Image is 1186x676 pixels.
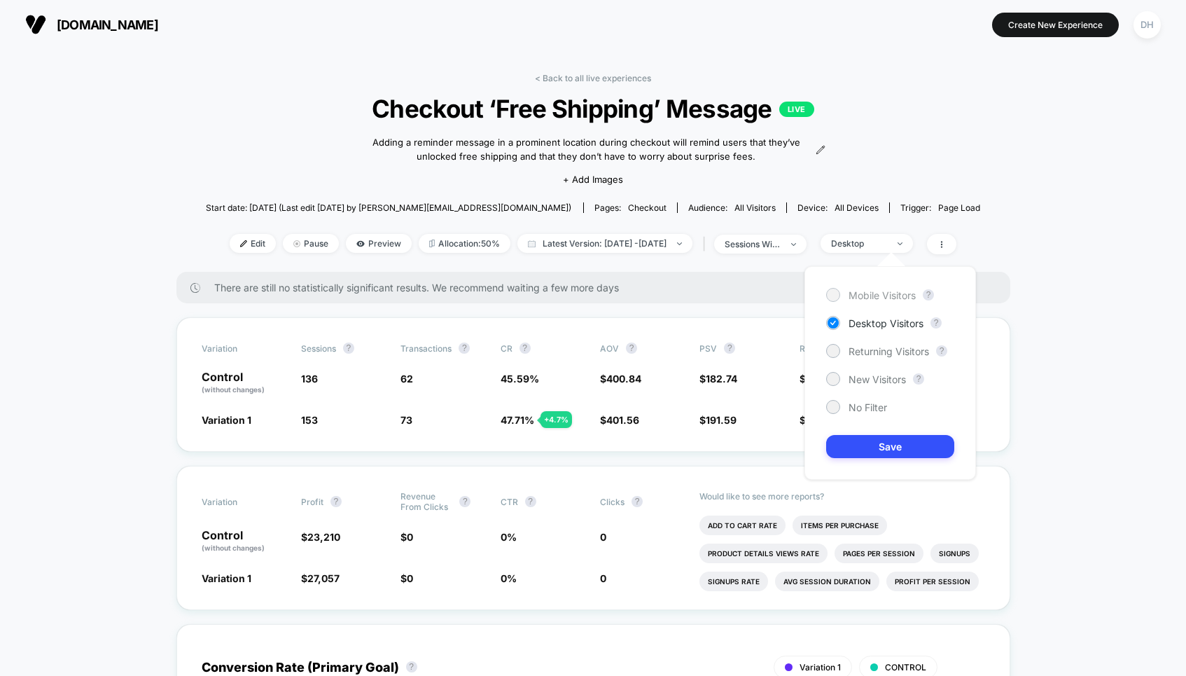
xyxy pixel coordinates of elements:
span: PSV [699,343,717,354]
button: ? [525,496,536,507]
span: $ [301,572,340,584]
span: (without changes) [202,544,265,552]
li: Signups Rate [699,572,768,591]
button: [DOMAIN_NAME] [21,13,162,36]
img: end [293,240,300,247]
span: 23,210 [307,531,340,543]
span: (without changes) [202,385,265,394]
button: ? [406,661,417,672]
li: Profit Per Session [886,572,979,591]
span: 62 [400,373,413,385]
span: Adding a reminder message in a prominent location during checkout will remind users that they’ve ... [361,136,812,163]
img: rebalance [429,240,435,247]
div: DH [1133,11,1161,39]
span: Variation [202,343,279,354]
div: Audience: [688,202,776,213]
span: Device: [786,202,889,213]
span: 45.59 % [501,373,539,385]
span: There are still no statistically significant results. We recommend waiting a few more days [214,282,982,294]
div: Pages: [594,202,667,213]
span: 182.74 [706,373,737,385]
li: Items Per Purchase [793,516,887,535]
span: All Visitors [734,202,776,213]
span: CONTROL [885,662,926,672]
span: | [699,234,714,254]
span: 191.59 [706,414,737,426]
span: No Filter [849,401,887,413]
a: < Back to all live experiences [535,73,651,83]
span: Transactions [400,343,452,354]
li: Avg Session Duration [775,572,879,591]
span: + Add Images [563,174,623,185]
span: 73 [400,414,412,426]
span: New Visitors [849,373,906,385]
span: Allocation: 50% [419,234,510,253]
img: end [677,242,682,245]
button: ? [632,496,643,507]
span: $ [699,373,737,385]
span: Returning Visitors [849,345,929,357]
div: Trigger: [900,202,980,213]
button: ? [936,345,947,357]
p: Would like to see more reports? [699,491,984,502]
span: CTR [501,497,518,507]
span: Preview [346,234,412,253]
span: Mobile Visitors [849,289,916,301]
span: Page Load [938,202,980,213]
span: $ [699,414,737,426]
button: ? [930,317,942,329]
span: Start date: [DATE] (Last edit [DATE] by [PERSON_NAME][EMAIL_ADDRESS][DOMAIN_NAME]) [206,202,571,213]
span: $ [400,572,413,584]
span: $ [600,414,639,426]
li: Signups [930,544,979,563]
span: Checkout ‘Free Shipping’ Message [244,94,942,123]
span: Latest Version: [DATE] - [DATE] [517,234,692,253]
span: 27,057 [307,572,340,584]
span: Variation 1 [202,572,251,584]
button: ? [923,289,934,301]
button: ? [724,343,735,354]
button: ? [913,373,924,385]
button: ? [519,343,531,354]
span: 0 [407,572,413,584]
button: ? [626,343,637,354]
button: ? [343,343,354,354]
img: end [791,243,796,246]
div: + 4.7 % [540,411,572,428]
span: 401.56 [606,414,639,426]
img: Visually logo [25,14,46,35]
span: [DOMAIN_NAME] [57,18,158,32]
span: 0 [600,572,606,584]
button: Save [826,435,954,458]
li: Add To Cart Rate [699,516,786,535]
span: 0 % [501,572,517,584]
span: $ [301,531,340,543]
button: ? [459,343,470,354]
span: checkout [628,202,667,213]
span: Pause [283,234,339,253]
span: 400.84 [606,373,641,385]
span: 153 [301,414,318,426]
span: Variation 1 [202,414,251,426]
li: Pages Per Session [835,544,923,563]
button: Create New Experience [992,13,1119,37]
img: edit [240,240,247,247]
span: CR [501,343,512,354]
img: end [898,242,902,245]
span: Variation 1 [800,662,841,672]
p: LIVE [779,102,814,117]
span: 136 [301,373,318,385]
span: 0 [600,531,606,543]
span: $ [600,373,641,385]
span: Edit [230,234,276,253]
span: Profit [301,497,323,507]
span: Desktop Visitors [849,317,923,329]
img: calendar [528,240,536,247]
span: 0 % [501,531,517,543]
span: AOV [600,343,619,354]
span: Revenue From Clicks [400,491,452,512]
div: Desktop [831,238,887,249]
span: $ [400,531,413,543]
p: Control [202,371,287,395]
span: Clicks [600,497,625,507]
